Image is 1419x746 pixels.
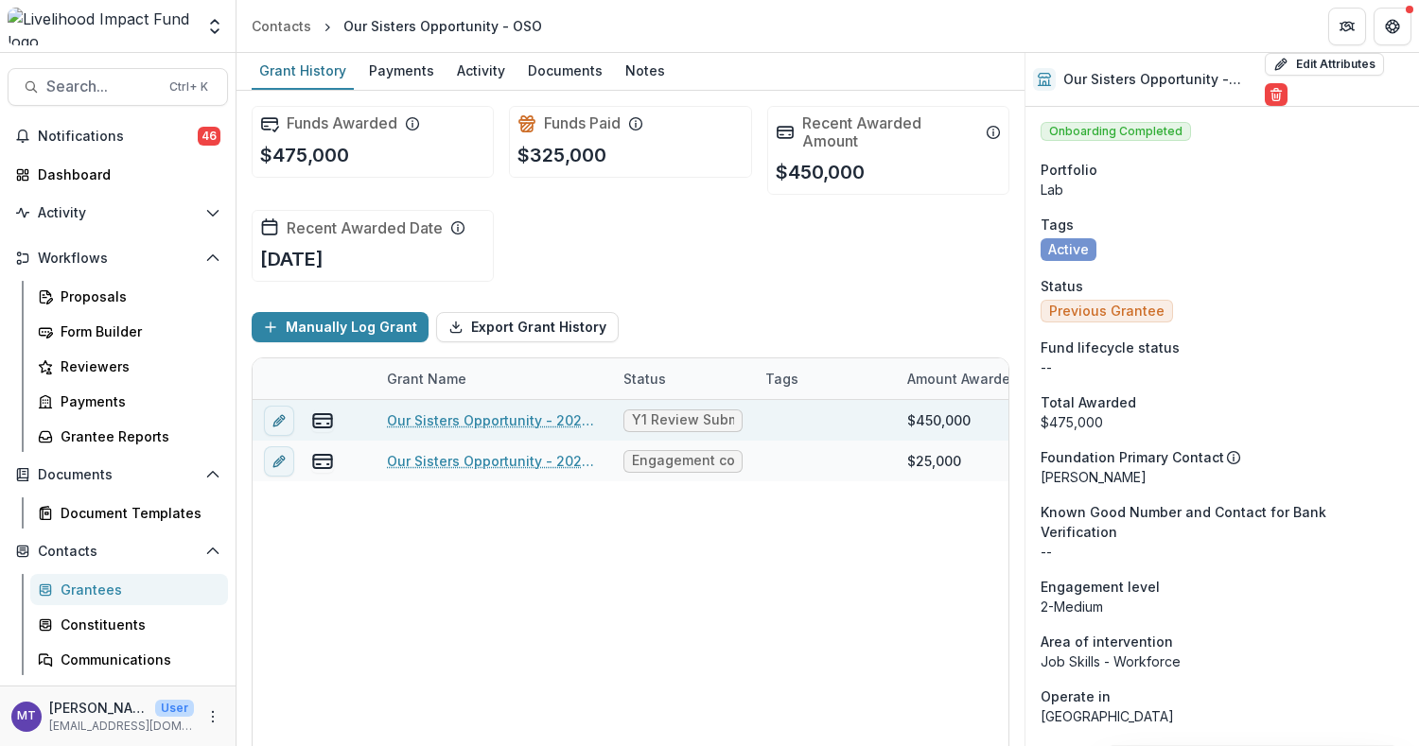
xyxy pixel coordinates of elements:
div: $25,000 [907,451,961,471]
span: Previous Grantee [1049,304,1165,320]
button: Open Documents [8,460,228,490]
span: Activity [38,205,198,221]
p: [GEOGRAPHIC_DATA] [1041,706,1404,726]
p: Lab [1041,180,1404,200]
button: Export Grant History [436,312,619,342]
span: Documents [38,467,198,483]
span: Active [1048,242,1089,258]
div: Amount Awarded [896,358,1038,399]
p: -- [1041,357,1404,377]
p: [PERSON_NAME] [49,698,148,718]
p: -- [1041,542,1404,562]
button: Open Workflows [8,243,228,273]
span: Known Good Number and Contact for Bank Verification [1041,502,1404,542]
p: Job Skills - Workforce [1041,651,1404,671]
div: Grant History [252,57,354,84]
button: Manually Log Grant [252,312,429,342]
p: $450,000 [776,158,865,186]
span: Onboarding Completed [1041,122,1191,141]
button: Open Contacts [8,536,228,566]
span: Engagement completed [632,453,734,469]
div: $450,000 [907,410,971,430]
p: 2-Medium [1041,597,1404,616]
a: Form Builder [30,316,228,347]
button: edit [264,446,294,477]
button: Open Data & Reporting [8,683,228,713]
span: 46 [198,127,220,146]
span: Portfolio [1041,160,1097,180]
a: Payments [361,53,442,90]
div: Amount Awarded [896,369,1030,389]
a: Grant History [252,53,354,90]
div: Tags [754,369,810,389]
span: Tags [1041,215,1074,234]
nav: breadcrumb [244,12,550,40]
div: Status [612,358,754,399]
span: Search... [46,78,158,95]
span: Operate in [1041,686,1111,706]
div: Tags [754,358,896,399]
span: Area of intervention [1041,632,1173,651]
span: Contacts [38,544,198,560]
a: Activity [449,53,513,90]
a: Our Sisters Opportunity - 2024-26 Grant [387,410,601,430]
div: Constituents [61,615,213,634]
div: Contacts [252,16,311,36]
p: [DATE] [260,245,324,273]
a: Our Sisters Opportunity - 2023 GTKY Grant [387,451,601,471]
div: Muthoni Thuo [17,710,36,722]
button: edit [264,406,294,436]
span: Fund lifecycle status [1041,338,1180,357]
a: Document Templates [30,497,228,529]
a: Communications [30,644,228,675]
div: Activity [449,57,513,84]
h2: Recent Awarded Date [287,219,443,237]
h2: Recent Awarded Amount [802,114,978,150]
button: Edit Attributes [1265,53,1384,76]
a: Grantee Reports [30,421,228,452]
span: Workflows [38,251,198,267]
div: Communications [61,650,213,669]
span: Engagement level [1041,577,1160,597]
div: Reviewers [61,356,213,376]
button: Search... [8,68,228,106]
p: User [155,700,194,717]
div: Grantees [61,580,213,599]
button: Get Help [1374,8,1411,45]
div: Proposals [61,286,213,306]
button: Notifications46 [8,121,228,151]
button: view-payments [311,409,334,432]
a: Payments [30,386,228,417]
p: Foundation Primary Contact [1041,447,1224,467]
div: Grant Name [376,358,612,399]
span: Notifications [38,129,198,145]
a: Contacts [244,12,319,40]
div: Documents [520,57,610,84]
button: Partners [1328,8,1366,45]
div: Form Builder [61,321,213,341]
div: $475,000 [1041,412,1404,432]
h2: Funds Awarded [287,114,397,132]
div: Ctrl + K [166,77,212,97]
button: Delete [1265,83,1288,106]
a: Constituents [30,609,228,640]
button: More [201,705,224,728]
button: Open entity switcher [201,8,228,45]
button: Open Activity [8,198,228,228]
h2: Our Sisters Opportunity - OSO [1063,72,1257,88]
p: $475,000 [260,141,349,169]
span: Total Awarded [1041,392,1136,412]
button: view-payments [311,450,334,473]
img: Livelihood Impact Fund logo [8,8,194,45]
div: Payments [361,57,442,84]
a: Reviewers [30,351,228,382]
div: Our Sisters Opportunity - OSO [343,16,542,36]
div: Grant Name [376,369,478,389]
a: Documents [520,53,610,90]
a: Proposals [30,281,228,312]
p: [EMAIL_ADDRESS][DOMAIN_NAME] [49,718,194,735]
